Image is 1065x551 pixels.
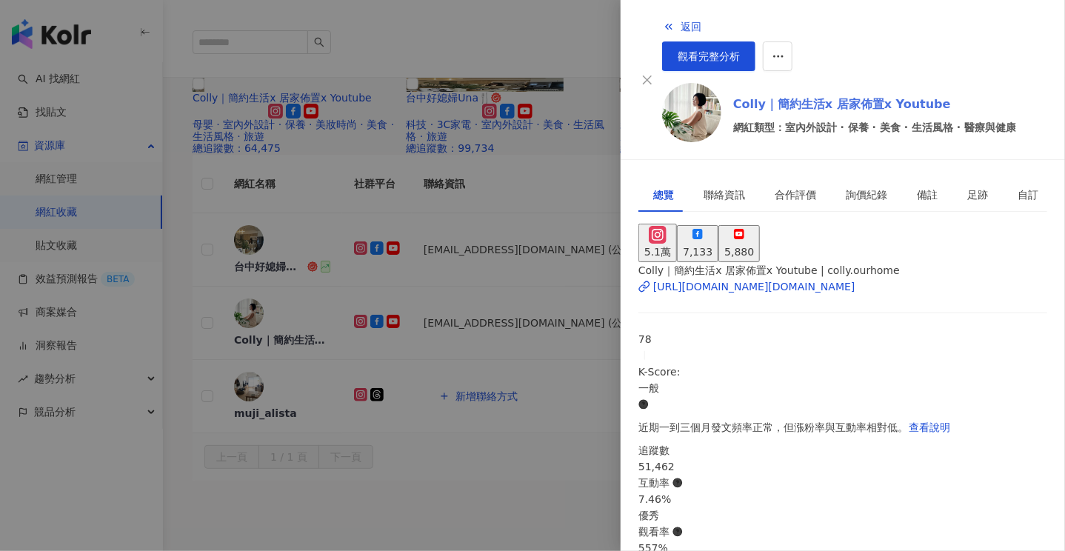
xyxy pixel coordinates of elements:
[775,187,816,203] div: 合作評價
[718,225,760,262] button: 5,880
[638,71,656,89] button: Close
[1018,187,1038,203] div: 自訂
[662,12,702,41] button: 返回
[662,83,721,142] img: KOL Avatar
[638,224,677,262] button: 5.1萬
[733,96,1016,113] a: Colly｜簡約生活x 居家佈置x Youtube
[846,187,887,203] div: 詢價紀錄
[638,491,1047,507] div: 7.46%
[909,421,950,433] span: 查看說明
[638,524,1047,540] div: 觀看率
[967,187,988,203] div: 足跡
[638,475,1047,491] div: 互動率
[638,264,900,276] span: Colly｜簡約生活x 居家佈置x Youtube | colly.ourhome
[724,244,754,260] div: 5,880
[908,413,951,442] button: 查看說明
[644,244,671,260] div: 5.1萬
[641,74,653,86] span: close
[681,21,701,33] span: 返回
[638,442,1047,458] div: 追蹤數
[638,380,1047,396] div: 一般
[678,50,740,62] span: 觀看完整分析
[662,41,755,71] a: 觀看完整分析
[638,278,1047,295] a: [URL][DOMAIN_NAME][DOMAIN_NAME]
[638,458,1047,475] div: 51,462
[683,244,712,260] div: 7,133
[653,187,674,203] div: 總覽
[733,119,1016,136] span: 網紅類型：室內外設計 · 保養 · 美食 · 生活風格 · 醫療與健康
[638,364,1047,413] div: K-Score :
[638,413,1047,442] div: 近期一到三個月發文頻率正常，但漲粉率與互動率相對低。
[653,278,855,295] div: [URL][DOMAIN_NAME][DOMAIN_NAME]
[704,187,745,203] div: 聯絡資訊
[638,331,1047,347] div: 78
[638,507,1047,524] div: 優秀
[677,225,718,262] button: 7,133
[917,187,938,203] div: 備註
[662,83,721,147] a: KOL Avatar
